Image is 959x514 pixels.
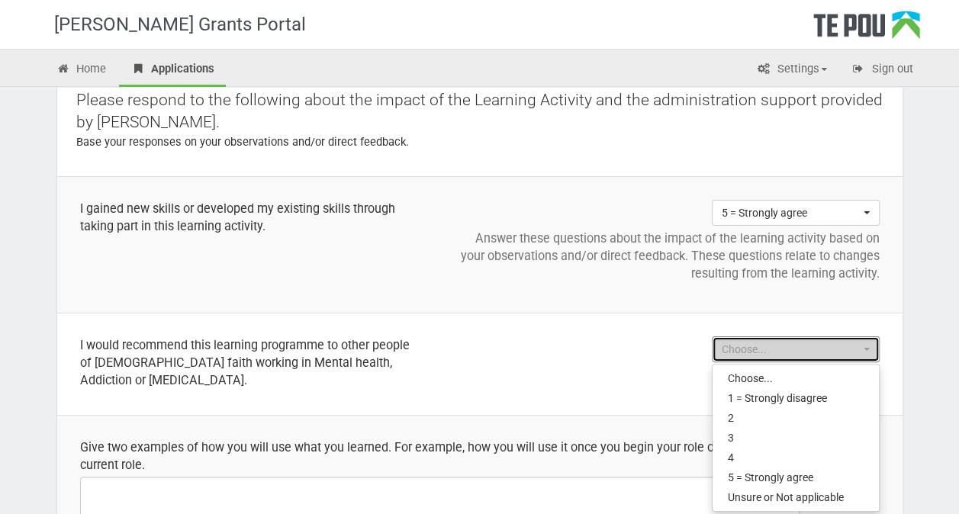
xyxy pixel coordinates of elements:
div: Te Pou Logo [813,11,920,49]
button: Choose... [712,336,880,362]
span: 5 = Strongly agree [722,205,860,220]
p: Answer these questions about the impact of the learning activity based on your observations and/o... [459,230,879,282]
a: Settings [745,53,838,87]
span: 4 [728,450,734,465]
div: Give two examples of how you will use what you learned. For example, how you will use it once you... [80,439,880,474]
a: Home [45,53,118,87]
span: 3 [728,430,734,445]
div: I gained new skills or developed my existing skills through taking part in this learning activity. [80,200,414,235]
span: Unsure or Not applicable [728,490,844,505]
a: Applications [119,53,226,87]
p: Base your responses on your observations and/or direct feedback. [76,134,883,150]
div: I would recommend this learning programme to other people of [DEMOGRAPHIC_DATA] faith working in ... [80,336,414,389]
a: Sign out [840,53,925,87]
span: Choose... [722,342,860,357]
p: Please respond to the following about the impact of the Learning Activity and the administration ... [76,89,883,134]
span: Choose... [728,371,773,386]
button: 5 = Strongly agree [712,200,880,226]
span: 1 = Strongly disagree [728,390,827,406]
span: 5 = Strongly agree [728,470,813,485]
span: 2 [728,410,734,426]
